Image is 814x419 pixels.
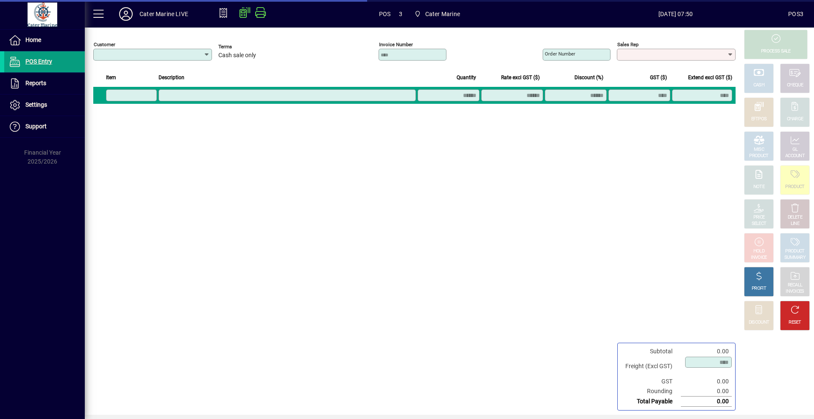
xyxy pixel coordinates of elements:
td: Total Payable [621,397,681,407]
div: CHEQUE [787,82,803,89]
div: SUMMARY [784,255,806,261]
a: Home [4,30,85,51]
span: Cater Marine [425,7,460,21]
div: RECALL [788,282,803,289]
a: Reports [4,73,85,94]
td: Freight (Excl GST) [621,356,681,377]
div: PRODUCT [785,248,804,255]
div: CASH [753,82,764,89]
span: Description [159,73,184,82]
span: Support [25,123,47,130]
div: SELECT [752,221,767,227]
div: RESET [789,319,801,326]
mat-label: Sales rep [617,42,638,47]
span: Rate excl GST ($) [501,73,540,82]
span: POS Entry [25,58,52,65]
span: Cater Marine [411,6,463,22]
div: PROCESS SALE [761,48,791,55]
div: PRICE [753,214,765,221]
span: Home [25,36,41,43]
span: GST ($) [650,73,667,82]
mat-label: Invoice number [379,42,413,47]
td: Rounding [621,386,681,397]
span: Cash sale only [218,52,256,59]
a: Support [4,116,85,137]
div: POS3 [788,7,803,21]
a: Settings [4,94,85,116]
div: NOTE [753,184,764,190]
div: LINE [791,221,799,227]
span: POS [379,7,391,21]
mat-label: Order number [545,51,575,57]
span: Settings [25,101,47,108]
div: ACCOUNT [785,153,805,159]
span: Item [106,73,116,82]
span: Terms [218,44,269,50]
div: PROFIT [752,286,766,292]
td: GST [621,377,681,386]
div: INVOICE [751,255,767,261]
td: Subtotal [621,347,681,356]
td: 0.00 [681,397,732,407]
td: 0.00 [681,386,732,397]
span: Discount (%) [574,73,603,82]
div: INVOICES [786,289,804,295]
div: PRODUCT [749,153,768,159]
div: MISC [754,147,764,153]
td: 0.00 [681,377,732,386]
div: Cater Marine LIVE [139,7,188,21]
div: HOLD [753,248,764,255]
td: 0.00 [681,347,732,356]
div: DISCOUNT [749,319,769,326]
button: Profile [112,6,139,22]
span: Reports [25,80,46,86]
mat-label: Customer [94,42,115,47]
div: CHARGE [787,116,803,122]
span: Quantity [457,73,476,82]
span: 3 [399,7,402,21]
div: GL [792,147,798,153]
span: Extend excl GST ($) [688,73,732,82]
div: PRODUCT [785,184,804,190]
div: DELETE [788,214,802,221]
div: EFTPOS [751,116,767,122]
span: [DATE] 07:50 [563,7,788,21]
